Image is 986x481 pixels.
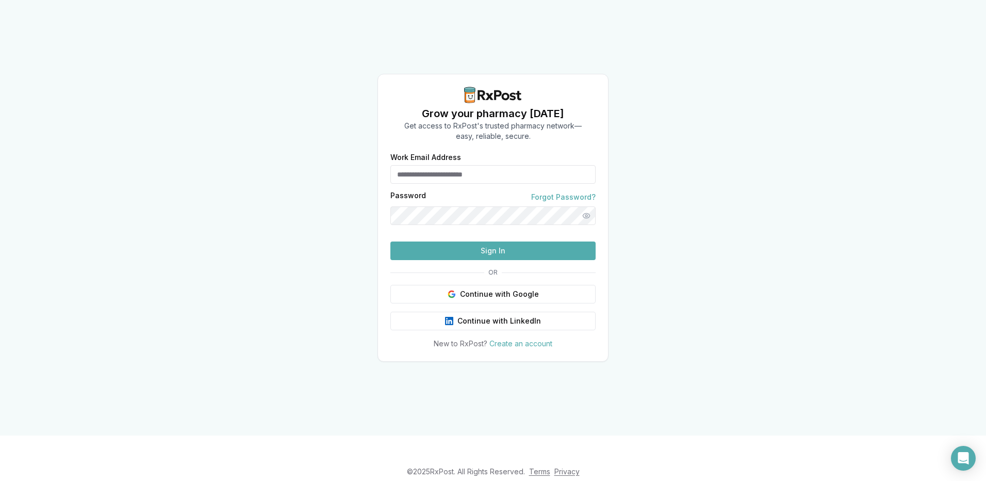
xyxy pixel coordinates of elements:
img: LinkedIn [445,317,453,325]
label: Password [390,192,426,202]
button: Show password [577,206,596,225]
button: Continue with Google [390,285,596,303]
span: New to RxPost? [434,339,487,348]
button: Continue with LinkedIn [390,312,596,330]
div: Open Intercom Messenger [951,446,976,471]
img: Google [448,290,456,298]
a: Forgot Password? [531,192,596,202]
a: Terms [529,467,550,476]
img: RxPost Logo [460,87,526,103]
label: Work Email Address [390,154,596,161]
a: Privacy [554,467,580,476]
button: Sign In [390,242,596,260]
span: OR [484,268,502,277]
a: Create an account [489,339,552,348]
p: Get access to RxPost's trusted pharmacy network— easy, reliable, secure. [404,121,582,141]
h1: Grow your pharmacy [DATE] [404,106,582,121]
